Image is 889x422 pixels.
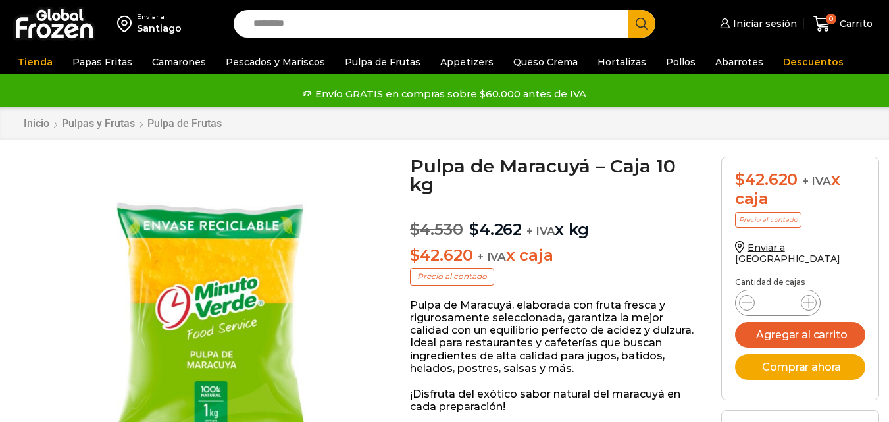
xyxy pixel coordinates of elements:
[147,117,222,130] a: Pulpa de Frutas
[836,17,873,30] span: Carrito
[735,278,865,287] p: Cantidad de cajas
[765,294,790,312] input: Product quantity
[338,49,427,74] a: Pulpa de Frutas
[735,212,801,228] p: Precio al contado
[145,49,213,74] a: Camarones
[735,170,798,189] bdi: 42.620
[469,220,479,239] span: $
[434,49,500,74] a: Appetizers
[137,13,182,22] div: Enviar a
[507,49,584,74] a: Queso Crema
[137,22,182,35] div: Santiago
[477,250,506,263] span: + IVA
[11,49,59,74] a: Tienda
[61,117,136,130] a: Pulpas y Frutas
[219,49,332,74] a: Pescados y Mariscos
[526,224,555,238] span: + IVA
[776,49,850,74] a: Descuentos
[410,388,701,413] p: ¡Disfruta del exótico sabor natural del maracuyá en cada preparación!
[410,268,494,285] p: Precio al contado
[717,11,797,37] a: Iniciar sesión
[735,170,745,189] span: $
[628,10,655,38] button: Search button
[410,246,701,265] p: x caja
[410,246,420,265] span: $
[23,117,50,130] a: Inicio
[410,207,701,240] p: x kg
[410,246,472,265] bdi: 42.620
[810,9,876,40] a: 0 Carrito
[659,49,702,74] a: Pollos
[735,322,865,348] button: Agregar al carrito
[735,171,865,209] div: x caja
[735,242,840,265] a: Enviar a [GEOGRAPHIC_DATA]
[23,117,222,130] nav: Breadcrumb
[709,49,770,74] a: Abarrotes
[410,157,701,194] h1: Pulpa de Maracuyá – Caja 10 kg
[591,49,653,74] a: Hortalizas
[66,49,139,74] a: Papas Fritas
[469,220,522,239] bdi: 4.262
[826,14,836,24] span: 0
[117,13,137,35] img: address-field-icon.svg
[730,17,797,30] span: Iniciar sesión
[410,299,701,375] p: Pulpa de Maracuyá, elaborada con fruta fresca y rigurosamente seleccionada, garantiza la mejor ca...
[735,354,865,380] button: Comprar ahora
[802,174,831,188] span: + IVA
[410,220,420,239] span: $
[410,220,463,239] bdi: 4.530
